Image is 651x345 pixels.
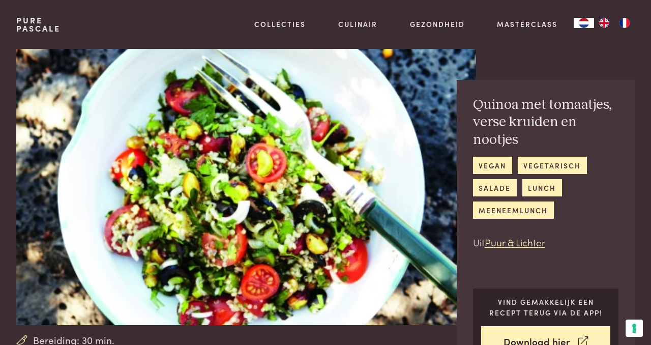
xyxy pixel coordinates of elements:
a: PurePascale [16,16,61,33]
button: Uw voorkeuren voor toestemming voor trackingtechnologieën [626,320,643,337]
ul: Language list [594,18,635,28]
a: lunch [522,179,562,196]
aside: Language selected: Nederlands [574,18,635,28]
a: salade [473,179,517,196]
h2: Quinoa met tomaatjes, verse kruiden en nootjes [473,96,618,149]
p: Vind gemakkelijk een recept terug via de app! [481,297,611,318]
a: vegan [473,157,512,174]
a: meeneemlunch [473,202,554,218]
a: Collecties [254,19,306,30]
a: EN [594,18,614,28]
div: Language [574,18,594,28]
a: Culinair [338,19,377,30]
a: Masterclass [497,19,557,30]
a: Puur & Lichter [485,235,545,249]
p: Uit [473,235,618,250]
a: NL [574,18,594,28]
a: Gezondheid [410,19,465,30]
a: FR [614,18,635,28]
a: vegetarisch [518,157,587,174]
img: Quinoa met tomaatjes, verse kruiden en nootjes [16,49,476,325]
